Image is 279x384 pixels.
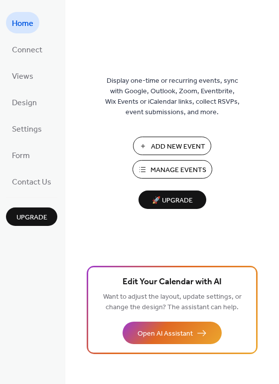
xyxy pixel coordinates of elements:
[6,207,57,226] button: Upgrade
[123,275,222,289] span: Edit Your Calendar with AI
[6,91,43,113] a: Design
[133,160,212,179] button: Manage Events
[12,42,42,58] span: Connect
[150,165,206,176] span: Manage Events
[16,212,47,223] span: Upgrade
[151,142,205,152] span: Add New Event
[6,65,39,86] a: Views
[6,171,57,192] a: Contact Us
[139,191,206,209] button: 🚀 Upgrade
[103,290,242,314] span: Want to adjust the layout, update settings, or change the design? The assistant can help.
[12,148,30,164] span: Form
[12,95,37,111] span: Design
[138,329,193,339] span: Open AI Assistant
[6,118,48,139] a: Settings
[12,16,33,31] span: Home
[6,144,36,166] a: Form
[6,12,39,33] a: Home
[12,69,33,84] span: Views
[123,322,222,344] button: Open AI Assistant
[6,38,48,60] a: Connect
[12,122,42,137] span: Settings
[105,76,240,118] span: Display one-time or recurring events, sync with Google, Outlook, Zoom, Eventbrite, Wix Events or ...
[144,194,200,207] span: 🚀 Upgrade
[12,175,51,190] span: Contact Us
[133,137,211,155] button: Add New Event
